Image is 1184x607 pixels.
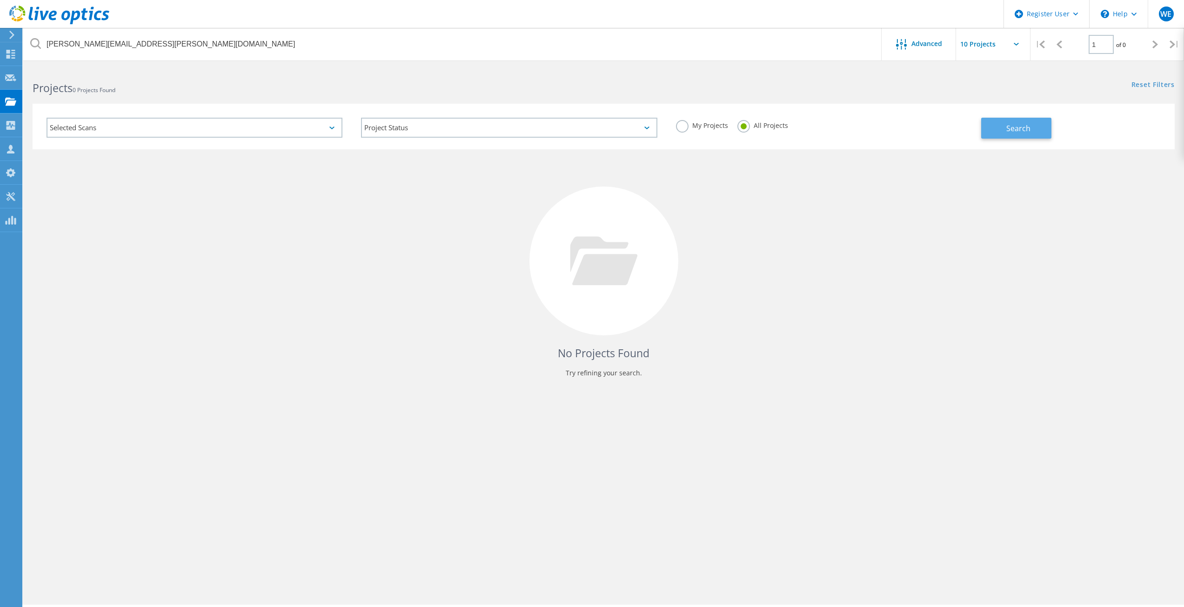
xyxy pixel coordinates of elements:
[737,120,788,129] label: All Projects
[9,20,109,26] a: Live Optics Dashboard
[42,366,1165,380] p: Try refining your search.
[981,118,1051,139] button: Search
[911,40,942,47] span: Advanced
[361,118,657,138] div: Project Status
[1116,41,1126,49] span: of 0
[33,80,73,95] b: Projects
[1165,28,1184,61] div: |
[676,120,728,129] label: My Projects
[23,28,882,60] input: Search projects by name, owner, ID, company, etc
[1131,81,1175,89] a: Reset Filters
[1101,10,1109,18] svg: \n
[47,118,342,138] div: Selected Scans
[73,86,115,94] span: 0 Projects Found
[1006,123,1030,133] span: Search
[1030,28,1050,61] div: |
[1160,10,1171,18] span: WE
[42,346,1165,361] h4: No Projects Found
